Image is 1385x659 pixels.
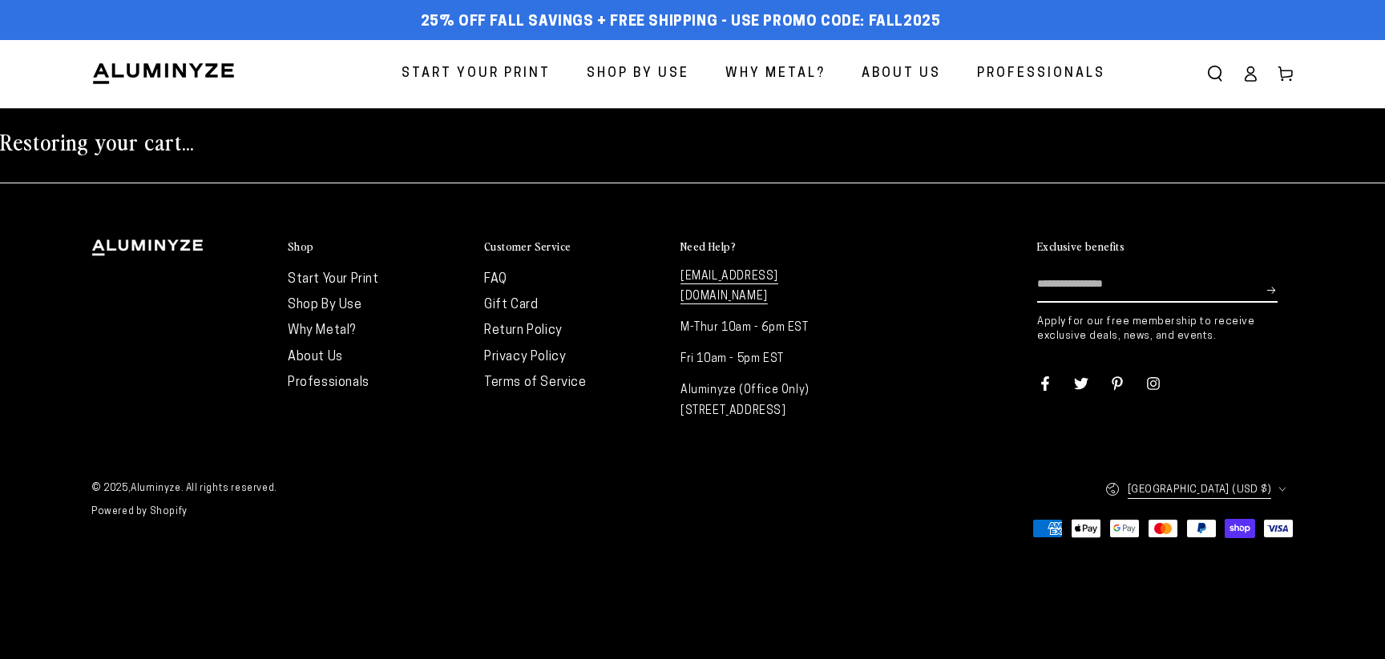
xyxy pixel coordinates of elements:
[680,239,861,255] summary: Need Help?
[484,239,664,255] summary: Customer Service
[484,376,587,389] a: Terms of Service
[977,62,1105,86] span: Professionals
[402,62,551,86] span: Start Your Print
[288,239,314,254] h2: Shop
[288,351,343,364] a: About Us
[1037,239,1294,255] summary: Exclusive benefits
[680,239,736,254] h2: Need Help?
[680,380,861,420] p: Aluminyze (Office Only) [STREET_ADDRESS]
[484,273,507,286] a: FAQ
[1128,480,1271,499] span: [GEOGRAPHIC_DATA] (USD $)
[850,53,953,95] a: About Us
[484,239,571,254] h2: Customer Service
[91,62,236,86] img: Aluminyze
[91,507,188,516] a: Powered by Shopify
[131,484,180,493] a: Aluminyze
[288,324,356,337] a: Why Metal?
[421,14,941,31] span: 25% off FALL Savings + Free Shipping - Use Promo Code: FALL2025
[680,271,778,304] a: [EMAIL_ADDRESS][DOMAIN_NAME]
[587,62,689,86] span: Shop By Use
[484,351,566,364] a: Privacy Policy
[1267,267,1278,315] button: Subscribe
[390,53,563,95] a: Start Your Print
[680,349,861,369] p: Fri 10am - 5pm EST
[288,239,468,255] summary: Shop
[713,53,838,95] a: Why Metal?
[288,376,369,389] a: Professionals
[862,62,941,86] span: About Us
[484,324,563,337] a: Return Policy
[575,53,701,95] a: Shop By Use
[1105,472,1294,507] button: [GEOGRAPHIC_DATA] (USD $)
[288,299,362,311] a: Shop By Use
[965,53,1117,95] a: Professionals
[1037,239,1125,254] h2: Exclusive benefits
[1037,315,1294,344] p: Apply for our free membership to receive exclusive deals, news, and events.
[680,318,861,338] p: M-Thur 10am - 6pm EST
[725,62,826,86] span: Why Metal?
[91,477,692,501] small: © 2025, . All rights reserved.
[1197,56,1233,91] summary: Search our site
[484,299,538,311] a: Gift Card
[288,273,379,286] a: Start Your Print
